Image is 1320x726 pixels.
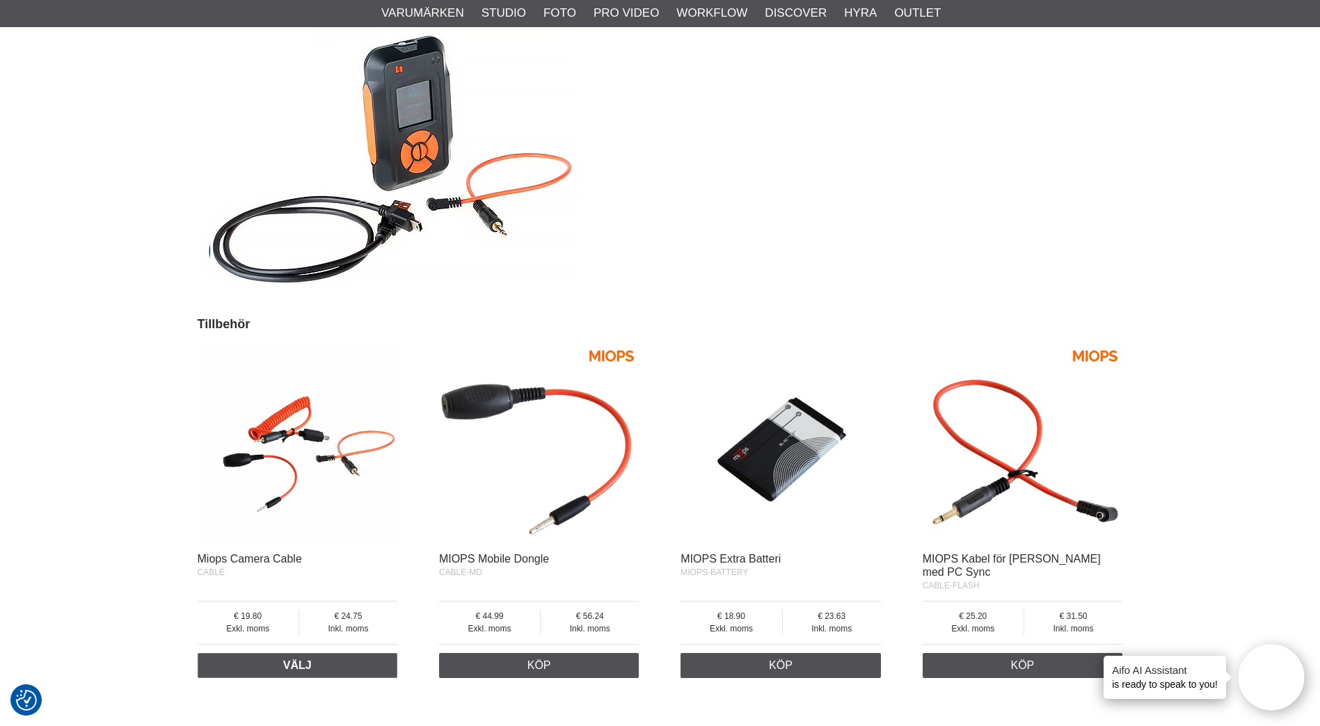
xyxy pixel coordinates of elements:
[299,622,397,635] span: Inkl. moms
[198,316,1123,333] h2: Tillbehör
[676,4,747,22] a: Workflow
[1024,610,1122,622] span: 31.50
[439,610,540,622] span: 44.99
[923,553,1101,578] a: MIOPS Kabel för [PERSON_NAME] med PC Sync
[439,622,540,635] span: Exkl. moms
[198,622,299,635] span: Exkl. moms
[439,653,639,678] a: Köp
[482,4,526,22] a: Studio
[439,344,639,544] img: MIOPS Mobile Dongle
[439,553,549,565] a: MIOPS Mobile Dongle
[299,610,397,622] span: 24.75
[844,4,877,22] a: Hyra
[594,4,659,22] a: Pro Video
[923,622,1024,635] span: Exkl. moms
[543,4,576,22] a: Foto
[681,344,881,544] img: MIOPS Extra Batteri
[541,610,639,622] span: 56.24
[541,622,639,635] span: Inkl. moms
[198,553,302,565] a: Miops Camera Cable
[923,610,1024,622] span: 25.20
[198,653,398,678] a: Välj
[1024,622,1122,635] span: Inkl. moms
[439,567,482,577] span: CABLE-MD
[681,622,781,635] span: Exkl. moms
[16,690,37,711] img: Revisit consent button
[381,4,464,22] a: Varumärken
[198,610,299,622] span: 19.80
[783,610,881,622] span: 23.63
[894,4,941,22] a: Outlet
[765,4,827,22] a: Discover
[681,610,781,622] span: 18.90
[783,622,881,635] span: Inkl. moms
[16,688,37,713] button: Samtyckesinställningar
[1104,656,1226,699] div: is ready to speak to you!
[198,31,587,289] img: miops_021.jpg
[198,567,225,577] span: CABLE
[198,344,398,544] img: Miops Camera Cable
[923,653,1123,678] a: Köp
[1112,663,1218,677] h4: Aifo AI Assistant
[681,553,781,565] a: MIOPS Extra Batteri
[923,344,1123,544] img: MIOPS Kabel för Blixtar med PC Sync
[681,567,748,577] span: MIOPS-BATTERY
[923,581,980,590] span: CABLE-FLASH
[681,653,881,678] a: Köp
